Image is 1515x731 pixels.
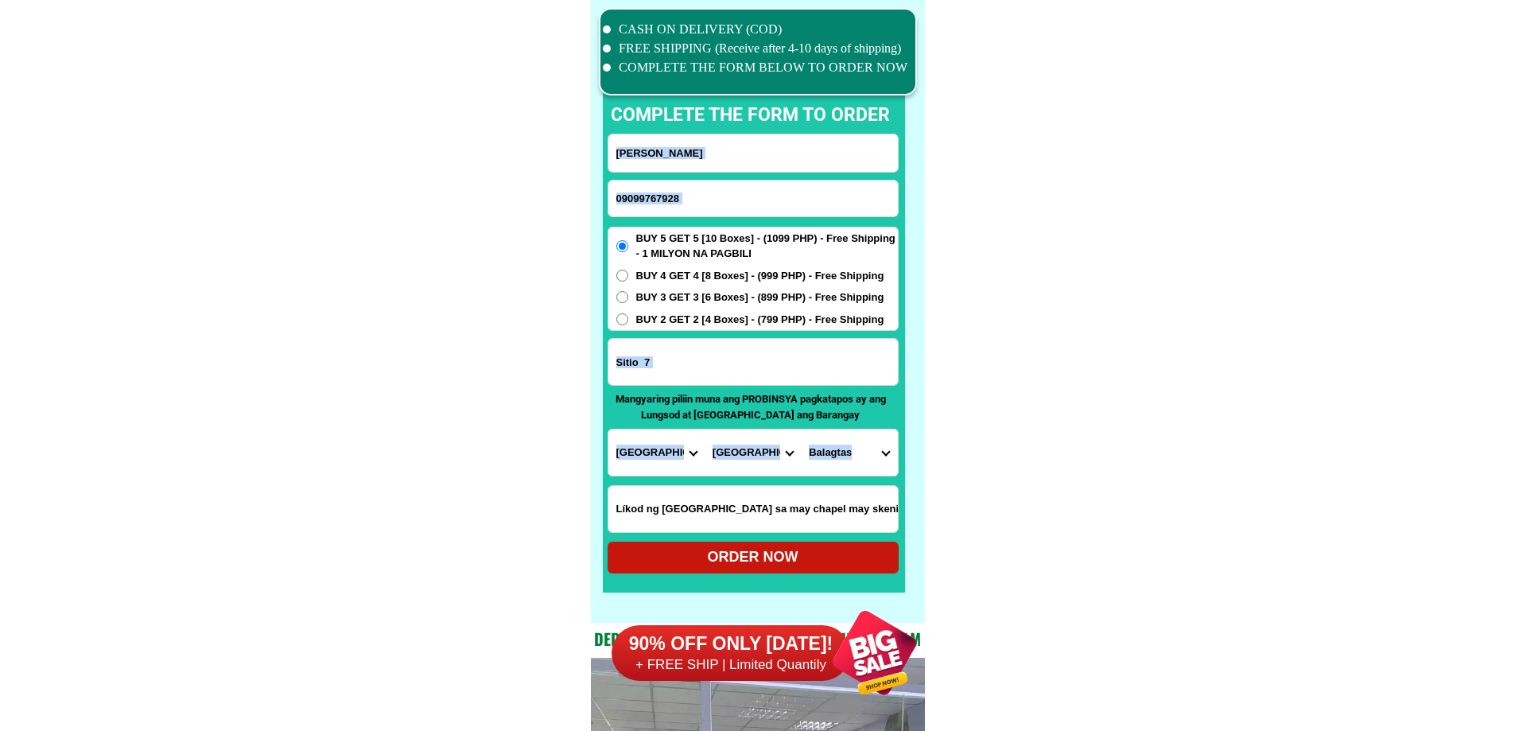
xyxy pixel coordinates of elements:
span: BUY 2 GET 2 [4 Boxes] - (799 PHP) - Free Shipping [636,312,884,328]
div: ORDER NOW [608,546,899,568]
span: BUY 4 GET 4 [8 Boxes] - (999 PHP) - Free Shipping [636,268,884,284]
input: BUY 2 GET 2 [4 Boxes] - (799 PHP) - Free Shipping [616,313,628,325]
select: Select district [705,430,801,476]
p: complete the form to order [595,102,906,130]
input: BUY 5 GET 5 [10 Boxes] - (1099 PHP) - Free Shipping - 1 MILYON NA PAGBILI [616,240,628,252]
span: BUY 5 GET 5 [10 Boxes] - (1099 PHP) - Free Shipping - 1 MILYON NA PAGBILI [636,231,898,262]
input: BUY 3 GET 3 [6 Boxes] - (899 PHP) - Free Shipping [616,291,628,303]
select: Select commune [801,430,897,476]
h6: 90% OFF ONLY [DATE]! [612,632,850,656]
p: Mangyaring piliin muna ang PROBINSYA pagkatapos ay ang Lungsod at [GEOGRAPHIC_DATA] ang Barangay [608,391,894,422]
h6: + FREE SHIP | Limited Quantily [612,656,850,674]
input: Input LANDMARKOFLOCATION [608,486,898,532]
input: Input full_name [608,134,898,172]
li: COMPLETE THE FORM BELOW TO ORDER NOW [603,58,908,77]
input: Input phone_number [608,181,898,216]
li: FREE SHIPPING (Receive after 4-10 days of shipping) [603,39,908,58]
span: BUY 3 GET 3 [6 Boxes] - (899 PHP) - Free Shipping [636,290,884,305]
h2: Dedicated and professional consulting team [591,627,925,651]
select: Select province [608,430,705,476]
input: Input address [608,339,898,385]
input: BUY 4 GET 4 [8 Boxes] - (999 PHP) - Free Shipping [616,270,628,282]
li: CASH ON DELIVERY (COD) [603,20,908,39]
